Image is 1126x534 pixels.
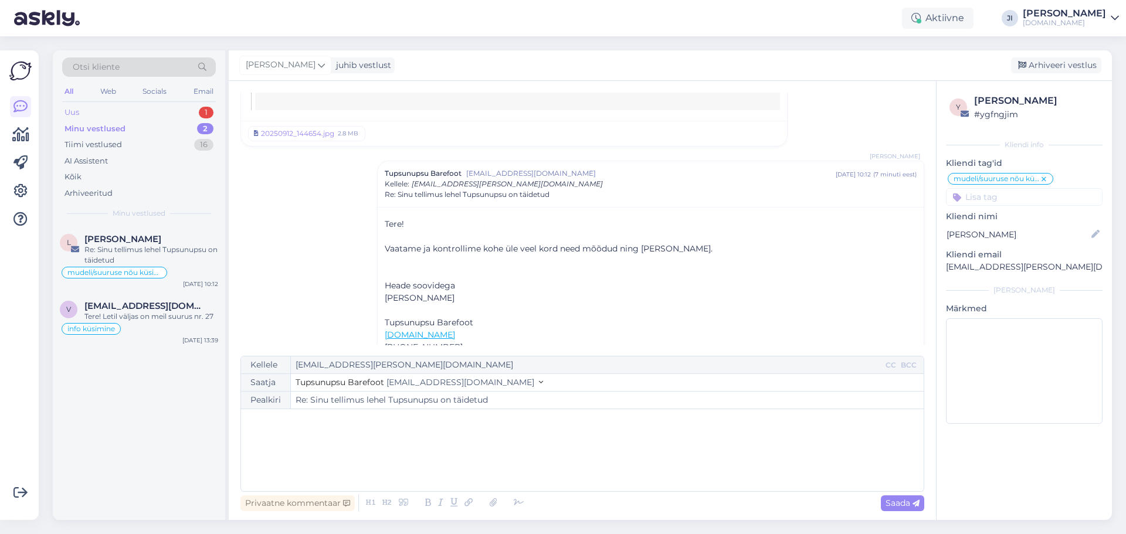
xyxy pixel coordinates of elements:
div: 16 [194,139,213,151]
div: Arhiveeritud [65,188,113,199]
div: Arhiveeri vestlus [1011,57,1101,73]
span: Otsi kliente [73,61,120,73]
span: L [67,238,71,247]
div: [DOMAIN_NAME] [1023,18,1106,28]
span: Heade soovidega [385,280,455,291]
span: [PERSON_NAME] [870,152,920,161]
div: Pealkiri [241,392,291,409]
div: Kellele [241,356,291,373]
span: [EMAIL_ADDRESS][DOMAIN_NAME] [386,377,534,387]
button: Tupsunupsu Barefoot [EMAIL_ADDRESS][DOMAIN_NAME] [296,376,543,389]
span: y [956,103,961,111]
div: [PERSON_NAME] [974,94,1099,108]
div: # ygfngjim [974,108,1099,121]
span: mudeli/suuruse nõu küsimine [67,269,161,276]
input: Lisa nimi [947,228,1089,241]
div: AI Assistent [65,155,108,167]
div: Tere! Letil väljas on meil suurus nr. 27 [84,311,218,322]
span: [PHONE_NUMBER] [385,342,463,352]
div: Web [98,84,118,99]
span: [EMAIL_ADDRESS][DOMAIN_NAME] [466,168,836,179]
div: Tiimi vestlused [65,139,122,151]
img: Askly Logo [9,60,32,82]
div: [PERSON_NAME] [1023,9,1106,18]
span: Minu vestlused [113,208,165,219]
div: [DATE] 10:12 [183,280,218,288]
div: ( 7 minuti eest ) [873,170,917,179]
a: [DOMAIN_NAME] [385,329,455,340]
div: Privaatne kommentaar [240,495,355,511]
div: All [62,84,76,99]
div: 2.8 MB [337,128,359,139]
input: Lisa tag [946,188,1103,206]
div: Uus [65,107,79,118]
div: [DATE] 10:12 [836,170,871,179]
input: Write subject here... [291,392,924,409]
span: mudeli/suuruse nõu küsimine [954,175,1040,182]
span: veberit@gmail.com [84,301,206,311]
span: Tupsunupsu Barefoot [296,377,384,387]
span: Kellele : [385,179,409,188]
span: [EMAIL_ADDRESS][PERSON_NAME][DOMAIN_NAME] [412,179,603,188]
span: [PERSON_NAME] [246,59,316,72]
span: Tupsunupsu Barefoot [385,168,462,179]
div: [DATE] 13:39 [182,336,218,345]
div: Aktiivne [902,8,974,29]
span: Liis Ella [84,234,161,244]
p: [EMAIL_ADDRESS][PERSON_NAME][DOMAIN_NAME] [946,261,1103,273]
div: Email [191,84,216,99]
span: Tere! [385,219,404,229]
span: [PERSON_NAME] [385,292,455,303]
p: Kliendi email [946,249,1103,261]
input: Recepient... [291,356,883,373]
div: Kliendi info [946,140,1103,150]
div: Socials [140,84,169,99]
div: Kõik [65,171,82,183]
div: juhib vestlust [331,59,391,72]
div: 2 [197,123,213,135]
p: Kliendi nimi [946,210,1103,223]
div: [PERSON_NAME] [946,285,1103,295]
span: Tupsunupsu Barefoot [385,317,473,328]
div: BCC [898,360,919,370]
div: CC [883,360,898,370]
div: Saatja [241,374,291,391]
div: 1 [199,107,213,118]
span: Re: Sinu tellimus lehel Tupsunupsu on täidetud [385,189,550,200]
div: Re: Sinu tellimus lehel Tupsunupsu on täidetud [84,244,218,266]
div: 20250912_144654.jpg [261,128,334,139]
div: JI [1002,10,1018,26]
span: Vaatame ja kontrollime kohe üle veel kord need mõõdud ning [PERSON_NAME]. [385,243,713,254]
p: Kliendi tag'id [946,157,1103,169]
span: info küsimine [67,325,115,332]
p: Märkmed [946,302,1103,315]
span: v [66,305,71,314]
a: [PERSON_NAME][DOMAIN_NAME] [1023,9,1119,28]
div: Minu vestlused [65,123,126,135]
span: Saada [886,498,920,508]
